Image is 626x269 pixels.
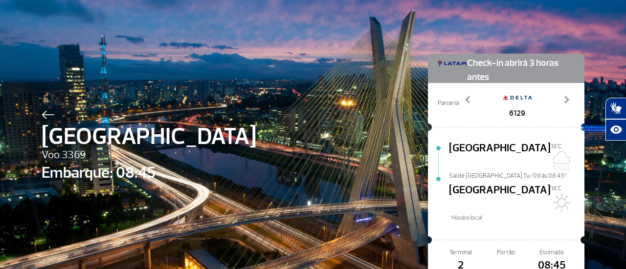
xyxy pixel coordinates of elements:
span: Embarque: 08:45 [42,161,256,185]
span: Parceria: [438,99,460,108]
img: Nublado [551,151,570,170]
span: 16°C [551,185,562,192]
span: Terminal [438,248,483,257]
span: Voo 3369 [42,147,256,164]
button: Abrir recursos assistivos. [605,119,626,141]
span: Sai de [GEOGRAPHIC_DATA] Tu/09 às 08:45* [449,171,584,178]
span: *Horáro local [449,213,584,223]
span: [GEOGRAPHIC_DATA] [449,140,551,171]
span: Estimado [529,248,575,257]
span: [GEOGRAPHIC_DATA] [449,182,551,213]
button: Abrir tradutor de língua de sinais. [605,98,626,119]
span: [GEOGRAPHIC_DATA] [42,119,256,154]
span: Check-in abrirá 3 horas antes [467,54,575,84]
span: Portão [483,248,529,257]
span: 6129 [503,107,532,119]
img: Sol [551,193,570,212]
span: 16°C [551,143,562,150]
div: Plugin de acessibilidade da Hand Talk. [605,98,626,141]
